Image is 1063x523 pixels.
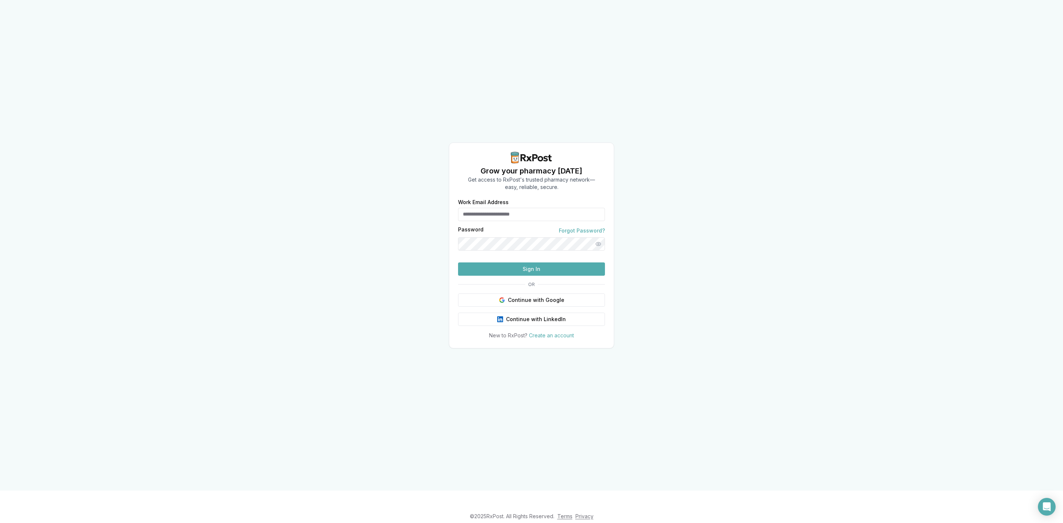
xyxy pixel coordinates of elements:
[592,237,605,251] button: Show password
[557,513,572,519] a: Terms
[468,166,595,176] h1: Grow your pharmacy [DATE]
[468,176,595,191] p: Get access to RxPost's trusted pharmacy network— easy, reliable, secure.
[1038,498,1056,516] div: Open Intercom Messenger
[575,513,594,519] a: Privacy
[489,332,527,338] span: New to RxPost?
[508,152,555,164] img: RxPost Logo
[529,332,574,338] a: Create an account
[458,200,605,205] label: Work Email Address
[497,316,503,322] img: LinkedIn
[458,262,605,276] button: Sign In
[458,293,605,307] button: Continue with Google
[499,297,505,303] img: Google
[458,313,605,326] button: Continue with LinkedIn
[525,282,538,288] span: OR
[559,227,605,234] a: Forgot Password?
[458,227,484,234] label: Password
